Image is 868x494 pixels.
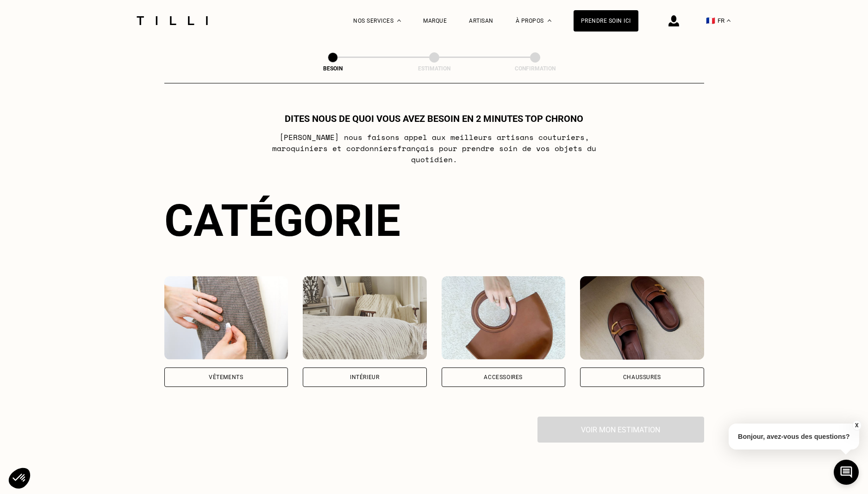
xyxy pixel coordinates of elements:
img: Vêtements [164,276,288,360]
img: Intérieur [303,276,427,360]
div: Vêtements [209,374,243,380]
div: Accessoires [484,374,523,380]
p: [PERSON_NAME] nous faisons appel aux meilleurs artisans couturiers , maroquiniers et cordonniers ... [250,132,618,165]
h1: Dites nous de quoi vous avez besoin en 2 minutes top chrono [285,113,583,124]
div: Intérieur [350,374,379,380]
img: menu déroulant [727,19,731,22]
img: Logo du service de couturière Tilli [133,16,211,25]
p: Bonjour, avez-vous des questions? [729,424,859,450]
div: Chaussures [623,374,661,380]
img: icône connexion [668,15,679,26]
div: Catégorie [164,195,704,247]
a: Artisan [469,18,493,24]
button: X [852,420,861,431]
span: 🇫🇷 [706,16,715,25]
img: Menu déroulant [397,19,401,22]
a: Marque [423,18,447,24]
img: Accessoires [442,276,566,360]
div: Estimation [388,65,481,72]
a: Prendre soin ici [574,10,638,32]
div: Besoin [287,65,379,72]
img: Chaussures [580,276,704,360]
img: Menu déroulant à propos [548,19,551,22]
div: Confirmation [489,65,581,72]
